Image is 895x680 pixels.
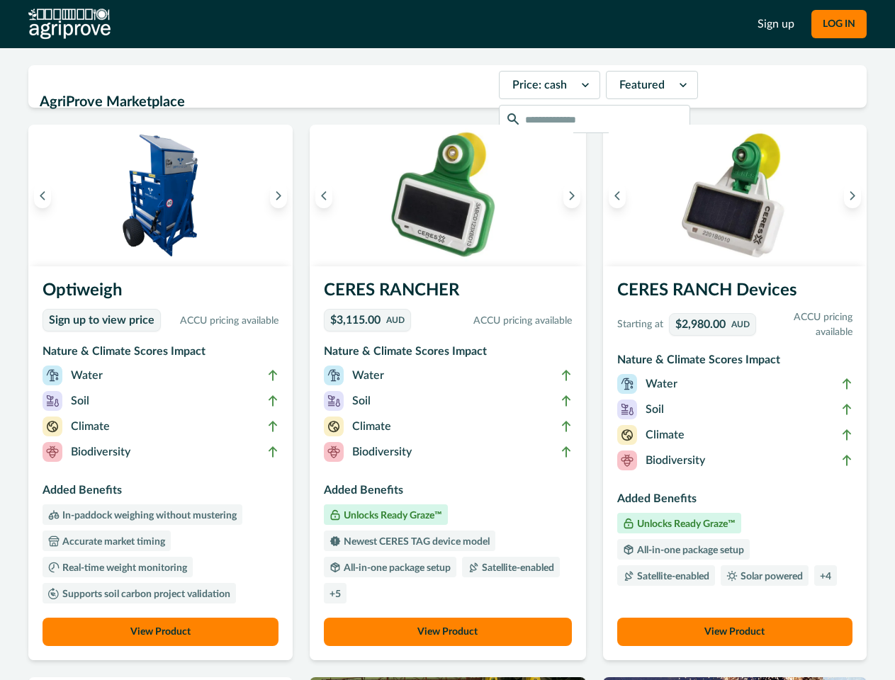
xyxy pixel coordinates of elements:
[324,343,572,365] h3: Nature & Climate Scores Impact
[844,183,861,208] button: Next image
[71,443,130,460] p: Biodiversity
[603,125,867,266] img: A single CERES RANCH device
[731,320,750,329] p: AUD
[738,572,803,582] p: Solar powered
[563,183,580,208] button: Next image
[71,392,89,409] p: Soil
[341,511,442,521] p: Unlocks Ready Graze™
[762,310,853,340] p: ACCU pricing available
[34,183,51,208] button: Previous image
[324,482,572,504] h3: Added Benefits
[646,452,705,469] p: Biodiversity
[330,589,341,599] p: + 5
[646,401,664,418] p: Soil
[758,16,794,33] a: Sign up
[167,314,278,329] p: ACCU pricing available
[49,314,154,327] p: Sign up to view price
[324,618,572,646] button: View Product
[40,89,490,115] h2: AgriProve Marketplace
[341,537,490,547] p: Newest CERES TAG device model
[352,443,412,460] p: Biodiversity
[71,367,103,384] p: Water
[43,618,278,646] button: View Product
[60,589,230,599] p: Supports soil carbon project validation
[60,511,237,521] p: In-paddock weighing without mustering
[71,418,110,435] p: Climate
[617,278,853,309] h3: CERES RANCH Devices
[315,183,332,208] button: Previous image
[820,572,831,582] p: + 4
[60,537,165,547] p: Accurate market timing
[28,125,293,266] img: An Optiweigh unit
[617,317,663,332] p: Starting at
[43,343,278,365] h3: Nature & Climate Scores Impact
[609,183,626,208] button: Previous image
[646,375,677,392] p: Water
[341,563,451,573] p: All-in-one package setup
[617,490,853,513] h3: Added Benefits
[352,392,371,409] p: Soil
[479,563,554,573] p: Satellite-enabled
[352,367,384,384] p: Water
[324,278,572,309] h3: CERES RANCHER
[386,316,405,324] p: AUD
[60,563,187,573] p: Real-time weight monitoring
[28,8,111,40] img: AgriProve logo
[646,426,685,443] p: Climate
[417,314,572,329] p: ACCU pricing available
[310,125,586,266] img: A single CERES RANCHER device
[352,418,391,435] p: Climate
[43,482,278,504] h3: Added Benefits
[43,278,278,309] h3: Optiweigh
[617,618,853,646] button: View Product
[43,309,161,331] a: Sign up to view price
[675,319,726,330] p: $2,980.00
[634,572,709,582] p: Satellite-enabled
[634,519,736,529] p: Unlocks Ready Graze™
[617,351,853,374] h3: Nature & Climate Scores Impact
[270,183,287,208] button: Next image
[811,10,867,38] button: LOG IN
[330,314,381,326] p: $3,115.00
[634,545,744,555] p: All-in-one package setup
